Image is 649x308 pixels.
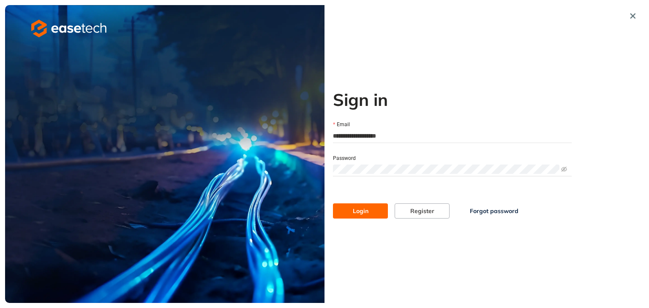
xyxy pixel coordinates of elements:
[333,154,356,162] label: Password
[561,166,567,172] span: eye-invisible
[395,203,450,219] button: Register
[333,121,350,129] label: Email
[333,89,572,110] h2: Sign in
[470,206,518,216] span: Forgot password
[5,5,324,303] img: cover image
[333,165,559,174] input: Password
[333,203,388,219] button: Login
[456,203,532,219] button: Forgot password
[333,130,572,142] input: Email
[410,206,434,216] span: Register
[353,206,368,216] span: Login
